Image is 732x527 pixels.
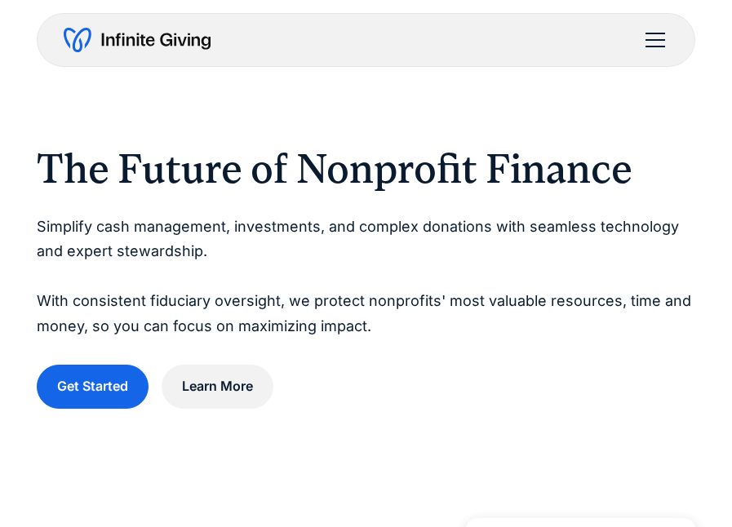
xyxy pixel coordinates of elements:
[162,365,273,408] a: Learn More
[636,20,668,60] div: menu
[37,215,695,339] p: Simplify cash management, investments, and complex donations with seamless technology and expert ...
[64,27,211,53] a: home
[37,144,695,195] h1: The Future of Nonprofit Finance
[37,365,149,408] a: Get Started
